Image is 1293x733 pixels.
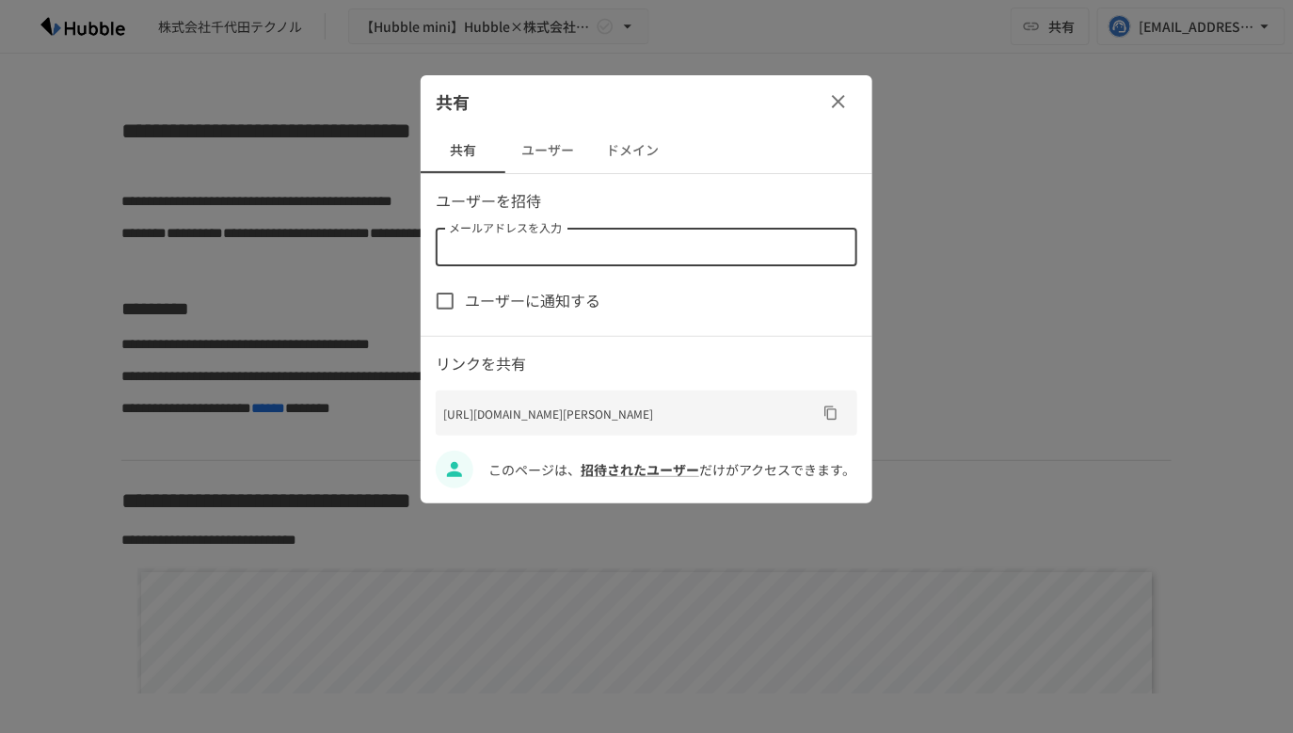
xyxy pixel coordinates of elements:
div: 共有 [421,75,872,128]
label: メールアドレスを入力 [449,220,562,236]
button: ユーザー [505,128,590,173]
button: ドメイン [590,128,675,173]
p: ユーザーを招待 [436,189,857,214]
span: ユーザーに通知する [465,289,600,313]
button: 共有 [421,128,505,173]
p: リンクを共有 [436,352,857,376]
p: [URL][DOMAIN_NAME][PERSON_NAME] [443,405,816,422]
p: このページは、 だけがアクセスできます。 [488,459,857,480]
a: 招待されたユーザー [581,460,699,479]
button: URLをコピー [816,398,846,428]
